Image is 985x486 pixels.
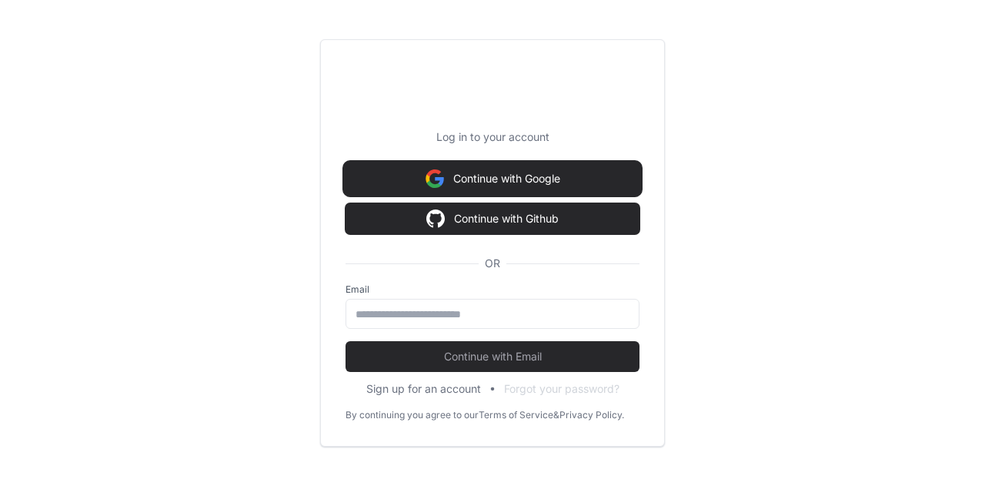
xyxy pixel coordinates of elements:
a: Privacy Policy. [559,409,624,421]
p: Log in to your account [346,129,639,145]
div: By continuing you agree to our [346,409,479,421]
a: Terms of Service [479,409,553,421]
button: Continue with Github [346,203,639,234]
button: Sign up for an account [366,381,481,397]
img: Sign in with google [426,203,445,234]
div: & [553,409,559,421]
button: Forgot your password? [504,381,619,397]
button: Continue with Email [346,341,639,372]
button: Continue with Google [346,163,639,194]
span: Continue with Email [346,349,639,364]
label: Email [346,283,639,296]
span: OR [479,256,506,271]
img: Sign in with google [426,163,444,194]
